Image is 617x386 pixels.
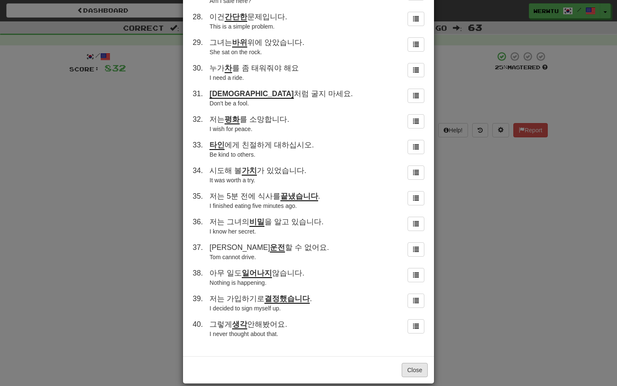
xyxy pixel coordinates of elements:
[209,243,329,252] span: [PERSON_NAME] 할 수 없어요.
[209,141,225,150] u: 타인
[225,64,232,73] u: 차
[264,294,310,304] u: 결정했습니다
[209,176,397,184] div: It was worth a try.
[209,227,397,236] div: I know her secret.
[209,38,304,47] span: 그녀는 위에 앉았습니다.
[189,265,206,290] td: 38 .
[209,192,320,201] span: 저는 5분 전에 식사를 .
[209,64,299,73] span: 누가 를 좀 태워줘야 해요
[189,162,206,188] td: 34 .
[209,141,314,150] span: 에게 친절하게 대하십시오.
[189,85,206,111] td: 31 .
[209,166,306,176] span: 시도해 볼 가 있었습니다.
[209,22,397,31] div: This is a simple problem.
[209,48,397,56] div: She sat on the rock.
[209,202,397,210] div: I finished eating five minutes ago.
[209,89,294,99] u: [DEMOGRAPHIC_DATA]
[189,290,206,316] td: 39 .
[209,253,397,261] div: Tom cannot drive.
[209,269,304,278] span: 아무 일도 않습니다.
[209,294,312,304] span: 저는 가입하기로 .
[209,150,397,159] div: Be kind to others.
[209,320,287,329] span: 그렇게 안해봤어요.
[189,239,206,265] td: 37 .
[209,13,287,22] span: 이건 문제입니다.
[232,320,247,329] u: 생각
[189,111,206,137] td: 32 .
[225,13,247,22] u: 간단한
[189,213,206,239] td: 36 .
[209,278,397,287] div: Nothing is happening.
[209,304,397,312] div: I decided to sign myself up.
[242,269,272,278] u: 일어나지
[189,34,206,60] td: 29 .
[209,330,397,338] div: I never thought about that.
[209,89,353,99] span: 처럼 굴지 마세요.
[209,218,323,227] span: 저는 그녀의 을 알고 있습니다.
[189,8,206,34] td: 28 .
[189,188,206,213] td: 35 .
[232,38,247,47] u: 바위
[402,363,428,377] button: Close
[209,125,397,133] div: I wish for peace.
[209,74,397,82] div: I need a ride.
[209,99,397,108] div: Don't be a fool.
[189,137,206,162] td: 33 .
[225,115,240,124] u: 평화
[189,316,206,341] td: 40 .
[209,115,289,124] span: 저는 를 소망합니다.
[249,218,264,227] u: 비밀
[280,192,318,201] u: 끝냈습니다
[270,243,285,252] u: 운전
[242,166,257,176] u: 가치
[189,60,206,85] td: 30 .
